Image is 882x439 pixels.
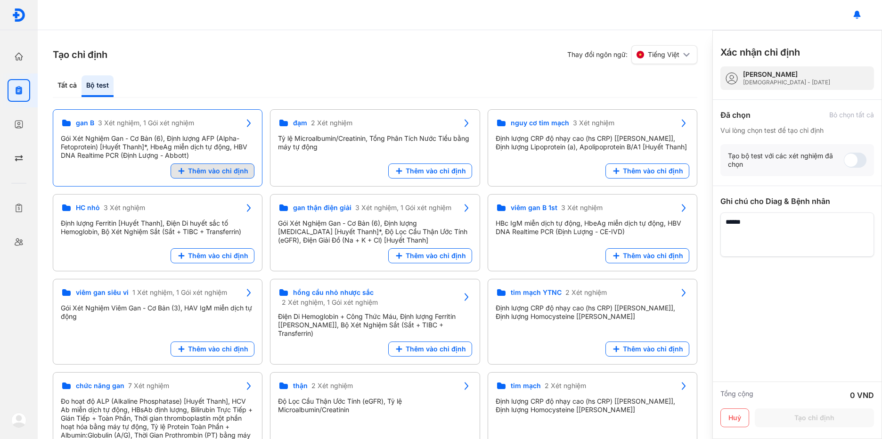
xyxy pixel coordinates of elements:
[755,408,874,427] button: Tạo chỉ định
[567,45,697,64] div: Thay đổi ngôn ngữ:
[561,203,603,212] span: 3 Xét nghiệm
[311,119,352,127] span: 2 Xét nghiệm
[61,219,254,236] div: Định lượng Ferritin [Huyết Thanh], Điện Di huyết sắc tố Hemoglobin, Bộ Xét Nghiệm Sắt (Sắt + TIBC...
[76,203,100,212] span: HC nhỏ
[406,345,466,353] span: Thêm vào chỉ định
[293,382,308,390] span: thận
[720,126,874,135] div: Vui lòng chọn test để tạo chỉ định
[511,288,562,297] span: tim mạch YTNC
[496,397,689,414] div: Định lượng CRP độ nhạy cao (hs CRP) [[PERSON_NAME]], Định lượng Homocysteine [[PERSON_NAME]]
[511,119,569,127] span: nguy cơ tim mạch
[188,167,248,175] span: Thêm vào chỉ định
[128,382,169,390] span: 7 Xét nghiệm
[61,134,254,160] div: Gói Xét Nghiệm Gan - Cơ Bản (6), Định lượng AFP (Alpha-Fetoprotein) [Huyết Thanh]*, HbeAg miễn dị...
[388,341,472,357] button: Thêm vào chỉ định
[648,50,679,59] span: Tiếng Việt
[188,252,248,260] span: Thêm vào chỉ định
[53,75,82,97] div: Tất cả
[53,48,107,61] h3: Tạo chỉ định
[720,46,800,59] h3: Xác nhận chỉ định
[278,312,472,338] div: Điện Di Hemoglobin + Công Thức Máu, Định lượng Ferritin [[PERSON_NAME]], Bộ Xét Nghiệm Sắt (Sắt +...
[76,382,124,390] span: chức năng gan
[743,79,830,86] div: [DEMOGRAPHIC_DATA] - [DATE]
[728,152,844,169] div: Tạo bộ test với các xét nghiệm đã chọn
[743,70,830,79] div: [PERSON_NAME]
[511,382,541,390] span: tim mạch
[565,288,607,297] span: 2 Xét nghiệm
[171,163,254,179] button: Thêm vào chỉ định
[388,248,472,263] button: Thêm vào chỉ định
[496,219,689,236] div: HBc IgM miễn dịch tự động, HbeAg miễn dịch tự động, HBV DNA Realtime PCR (Định Lượng - CE-IVD)
[573,119,614,127] span: 3 Xét nghiệm
[623,345,683,353] span: Thêm vào chỉ định
[720,195,874,207] div: Ghi chú cho Diag & Bệnh nhân
[171,341,254,357] button: Thêm vào chỉ định
[406,252,466,260] span: Thêm vào chỉ định
[188,345,248,353] span: Thêm vào chỉ định
[545,382,586,390] span: 2 Xét nghiệm
[605,341,689,357] button: Thêm vào chỉ định
[132,288,227,297] span: 1 Xét nghiệm, 1 Gói xét nghiệm
[82,75,114,97] div: Bộ test
[829,111,874,119] div: Bỏ chọn tất cả
[406,167,466,175] span: Thêm vào chỉ định
[496,134,689,151] div: Định lượng CRP độ nhạy cao (hs CRP) [[PERSON_NAME]], Định lượng Lipoprotein (a), Apolipoprotein B...
[720,408,749,427] button: Huỷ
[278,134,472,151] div: Tỷ lệ Microalbumin/Creatinin, Tổng Phân Tích Nước Tiểu bằng máy tự động
[278,397,472,414] div: Độ Lọc Cầu Thận Ước Tính (eGFR), Tỷ lệ Microalbumin/Creatinin
[171,248,254,263] button: Thêm vào chỉ định
[355,203,451,212] span: 3 Xét nghiệm, 1 Gói xét nghiệm
[311,382,353,390] span: 2 Xét nghiệm
[720,109,751,121] div: Đã chọn
[76,288,129,297] span: viêm gan siêu vi
[496,304,689,321] div: Định lượng CRP độ nhạy cao (hs CRP) [[PERSON_NAME]], Định lượng Homocysteine [[PERSON_NAME]]
[293,119,307,127] span: đạm
[293,203,351,212] span: gan thận điện giải
[293,288,374,297] span: hồng cầu nhỏ nhược sắc
[12,8,26,22] img: logo
[605,163,689,179] button: Thêm vào chỉ định
[76,119,94,127] span: gan B
[104,203,145,212] span: 3 Xét nghiệm
[98,119,194,127] span: 3 Xét nghiệm, 1 Gói xét nghiệm
[11,413,26,428] img: logo
[282,298,378,307] span: 2 Xét nghiệm, 1 Gói xét nghiệm
[850,390,874,401] div: 0 VND
[605,248,689,263] button: Thêm vào chỉ định
[720,390,753,401] div: Tổng cộng
[511,203,557,212] span: viêm gan B 1st
[278,219,472,244] div: Gói Xét Nghiệm Gan - Cơ Bản (6), Định lượng [MEDICAL_DATA] [Huyết Thanh]*, Độ Lọc Cầu Thận Ước Tí...
[388,163,472,179] button: Thêm vào chỉ định
[623,252,683,260] span: Thêm vào chỉ định
[61,304,254,321] div: Gói Xét Nghiệm Viêm Gan - Cơ Bản (3), HAV IgM miễn dịch tự động
[623,167,683,175] span: Thêm vào chỉ định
